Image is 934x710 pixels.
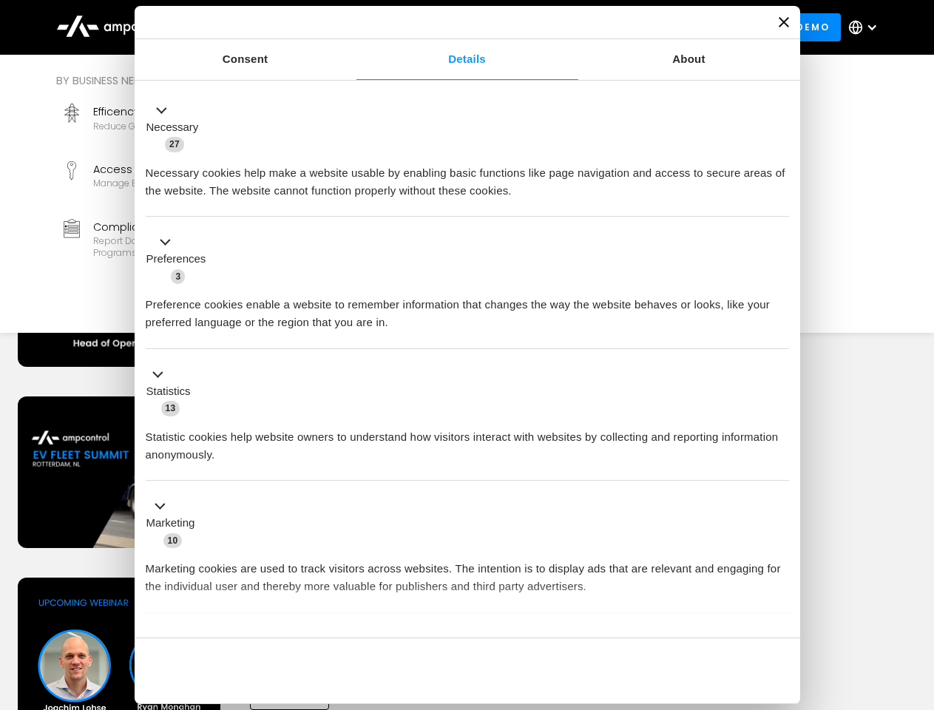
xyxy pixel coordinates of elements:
span: 3 [171,269,185,284]
button: Necessary (27) [146,101,208,153]
a: Details [356,39,578,80]
div: Manage EV charger security and access [93,177,271,189]
div: Compliance [93,219,287,235]
div: Reduce grid contraints and fuel costs [93,121,263,132]
label: Preferences [146,251,206,268]
span: 13 [161,401,180,416]
a: Consent [135,39,356,80]
label: Statistics [146,383,191,400]
button: Preferences (3) [146,234,215,285]
div: Report data and stay compliant with EV programs [93,235,287,258]
button: Okay [576,649,788,692]
a: ComplianceReport data and stay compliant with EV programs [56,213,293,265]
label: Necessary [146,119,199,136]
button: Unclassified (2) [146,629,267,648]
div: Statistic cookies help website owners to understand how visitors interact with websites by collec... [146,417,789,464]
div: Marketing cookies are used to track visitors across websites. The intention is to display ads tha... [146,549,789,595]
div: By business need [56,72,535,89]
a: EfficencyReduce grid contraints and fuel costs [56,98,293,149]
a: About [578,39,800,80]
a: Access ControlManage EV charger security and access [56,155,293,207]
button: Close banner [779,17,789,27]
span: 10 [163,533,183,548]
div: Preference cookies enable a website to remember information that changes the way the website beha... [146,285,789,331]
label: Marketing [146,515,195,532]
div: Efficency [93,104,263,120]
span: 2 [244,632,258,646]
div: Necessary cookies help make a website usable by enabling basic functions like page navigation and... [146,153,789,200]
button: Statistics (13) [146,365,200,417]
span: 27 [165,137,184,152]
div: Access Control [93,161,271,177]
button: Marketing (10) [146,498,204,550]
